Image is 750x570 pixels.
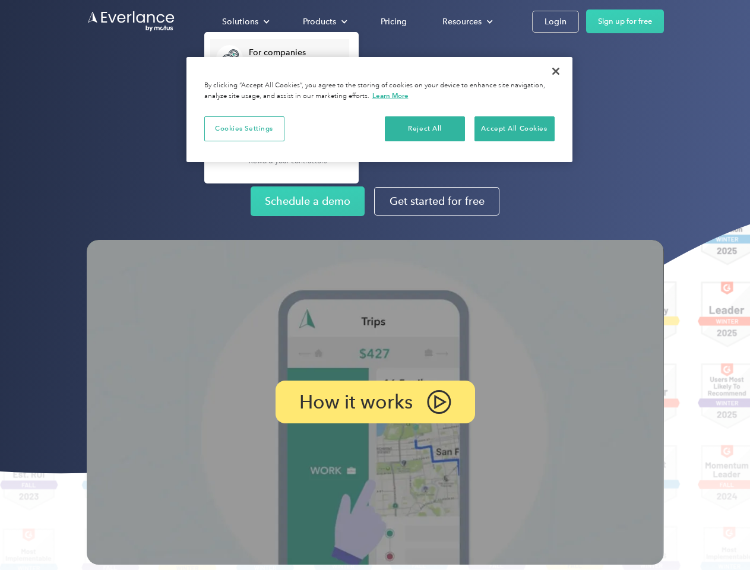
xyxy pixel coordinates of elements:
[299,395,413,409] p: How it works
[385,116,465,141] button: Reject All
[222,14,258,29] div: Solutions
[442,14,482,29] div: Resources
[87,10,176,33] a: Go to homepage
[543,58,569,84] button: Close
[186,57,572,162] div: Privacy
[87,71,147,96] input: Submit
[291,11,357,32] div: Products
[374,187,499,216] a: Get started for free
[204,116,284,141] button: Cookies Settings
[369,11,419,32] a: Pricing
[186,57,572,162] div: Cookie banner
[431,11,502,32] div: Resources
[249,47,343,59] div: For companies
[210,39,349,78] a: For companiesEasy vehicle reimbursements
[372,91,409,100] a: More information about your privacy, opens in a new tab
[586,9,664,33] a: Sign up for free
[251,186,365,216] a: Schedule a demo
[204,32,359,183] nav: Solutions
[210,11,279,32] div: Solutions
[545,14,567,29] div: Login
[204,81,555,102] div: By clicking “Accept All Cookies”, you agree to the storing of cookies on your device to enhance s...
[381,14,407,29] div: Pricing
[532,11,579,33] a: Login
[303,14,336,29] div: Products
[474,116,555,141] button: Accept All Cookies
